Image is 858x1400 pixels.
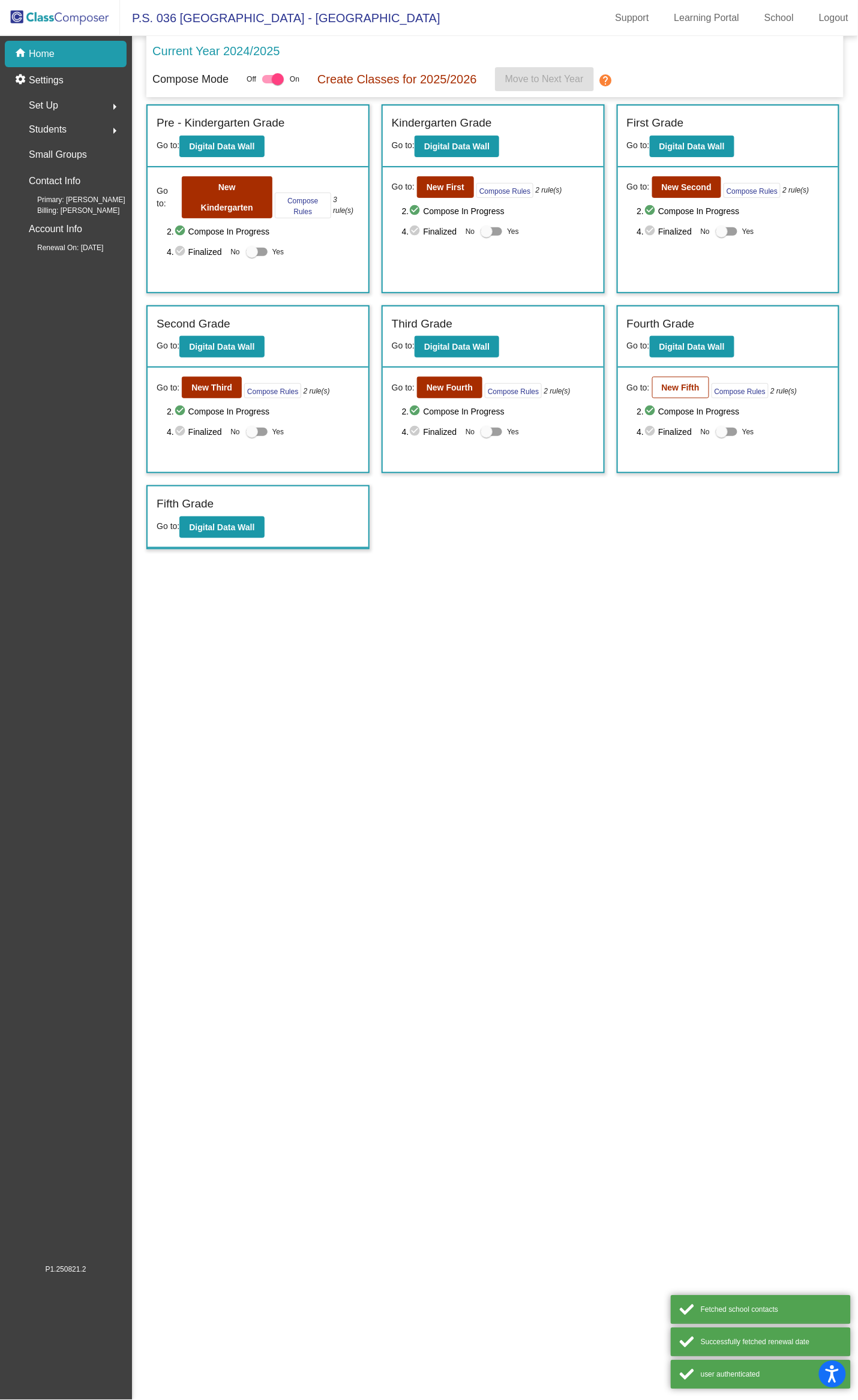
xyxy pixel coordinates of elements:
p: Compose Mode [152,71,229,88]
label: Kindergarten Grade [392,115,492,132]
span: Students [29,121,67,138]
label: Fourth Grade [627,316,695,333]
a: School [755,8,803,28]
mat-icon: arrow_right [107,100,122,114]
span: Set Up [29,97,58,114]
button: Move to Next Year [495,67,594,91]
span: Primary: [PERSON_NAME] [18,194,125,205]
span: Go to: [157,140,179,150]
i: 2 rule(s) [544,386,571,396]
span: 2. Compose In Progress [402,404,595,419]
button: Compose Rules [244,383,301,398]
label: Fifth Grade [157,495,214,513]
a: Support [606,8,659,28]
b: Digital Data Wall [189,342,254,351]
p: Account Info [29,221,82,238]
mat-icon: help [599,73,613,88]
b: New Fifth [662,383,700,392]
button: Digital Data Wall [179,136,264,157]
button: Compose Rules [476,183,533,198]
span: 4. Finalized [167,245,224,259]
label: First Grade [627,115,684,132]
mat-icon: settings [14,73,29,88]
mat-icon: arrow_right [107,124,122,138]
p: Contact Info [29,173,80,190]
div: Fetched school contacts [701,1305,842,1315]
span: 4. Finalized [637,425,694,439]
mat-icon: check_circle [644,404,658,419]
span: Go to: [157,185,179,210]
button: New Fifth [652,377,709,398]
span: No [230,247,239,257]
mat-icon: check_circle [409,224,423,239]
button: New First [417,176,474,198]
span: 2. Compose In Progress [167,404,359,419]
span: Go to: [392,140,415,150]
i: 2 rule(s) [304,386,330,396]
button: New Second [652,176,721,198]
button: Compose Rules [485,383,542,398]
mat-icon: home [14,47,29,61]
span: No [466,426,475,437]
b: New First [427,182,464,192]
span: Go to: [627,181,650,193]
span: Go to: [627,381,650,394]
b: Digital Data Wall [424,342,490,351]
button: New Fourth [417,377,482,398]
span: 4. Finalized [167,425,224,439]
p: Create Classes for 2025/2026 [317,70,477,88]
span: Yes [272,245,284,259]
mat-icon: check_circle [409,404,423,419]
b: Digital Data Wall [189,522,254,532]
button: Digital Data Wall [179,516,264,538]
b: New Kindergarten [201,182,253,212]
p: Home [29,47,55,61]
span: Off [247,74,256,85]
i: 2 rule(s) [536,185,562,196]
a: Learning Portal [665,8,749,28]
button: Digital Data Wall [415,336,499,357]
span: Go to: [392,341,415,350]
p: Settings [29,73,64,88]
a: Logout [809,8,858,28]
mat-icon: check_circle [644,425,658,439]
b: Digital Data Wall [659,142,725,151]
b: Digital Data Wall [659,342,725,351]
span: On [290,74,299,85]
span: Yes [507,425,519,439]
mat-icon: check_circle [174,245,188,259]
span: Go to: [392,381,415,394]
span: Billing: [PERSON_NAME] [18,205,119,216]
button: Digital Data Wall [415,136,499,157]
span: P.S. 036 [GEOGRAPHIC_DATA] - [GEOGRAPHIC_DATA] [120,8,440,28]
span: No [230,426,239,437]
label: Third Grade [392,316,452,333]
mat-icon: check_circle [409,204,423,218]
span: Yes [742,425,754,439]
span: 2. Compose In Progress [402,204,595,218]
label: Pre - Kindergarten Grade [157,115,284,132]
span: Go to: [392,181,415,193]
mat-icon: check_circle [644,204,658,218]
div: user authenticated [701,1369,842,1380]
span: Yes [272,425,284,439]
button: Digital Data Wall [179,336,264,357]
span: 4. Finalized [637,224,694,239]
span: 2. Compose In Progress [637,404,829,419]
button: New Third [182,377,242,398]
span: 2. Compose In Progress [167,224,359,239]
mat-icon: check_circle [409,425,423,439]
span: Move to Next Year [505,74,584,84]
mat-icon: check_circle [174,404,188,419]
p: Small Groups [29,146,87,163]
b: New Second [662,182,712,192]
mat-icon: check_circle [174,224,188,239]
span: No [701,426,710,437]
span: Go to: [157,521,179,531]
span: Go to: [157,381,179,394]
span: 4. Finalized [402,224,460,239]
b: Digital Data Wall [424,142,490,151]
mat-icon: check_circle [174,425,188,439]
p: Current Year 2024/2025 [152,42,280,60]
b: New Third [191,383,232,392]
